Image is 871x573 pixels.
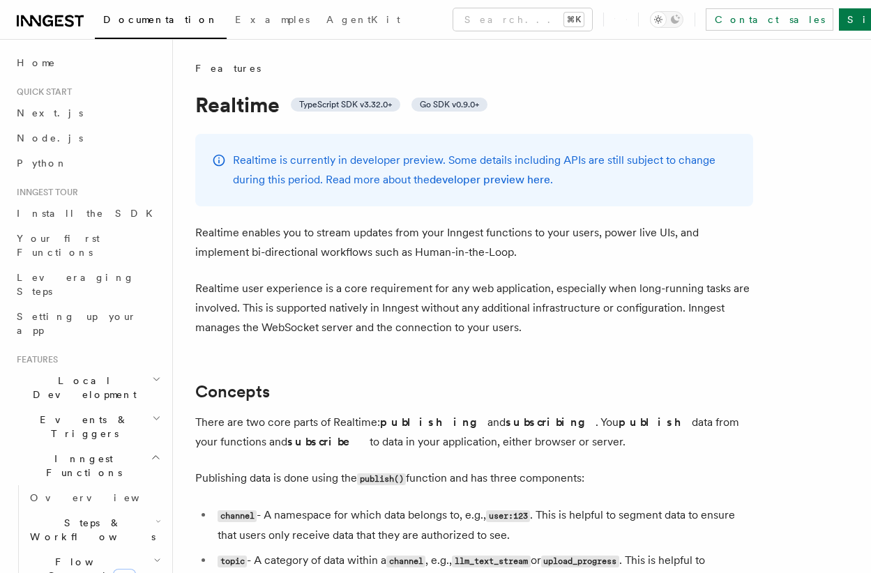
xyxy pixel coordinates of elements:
h1: Realtime [195,92,753,117]
a: Your first Functions [11,226,164,265]
a: AgentKit [318,4,409,38]
span: Home [17,56,56,70]
span: Events & Triggers [11,413,152,441]
button: Search...⌘K [453,8,592,31]
span: Steps & Workflows [24,516,156,544]
button: Events & Triggers [11,407,164,446]
span: Node.js [17,132,83,144]
kbd: ⌘K [564,13,584,26]
a: Contact sales [706,8,833,31]
code: topic [218,556,247,567]
span: TypeScript SDK v3.32.0+ [299,99,392,110]
span: Go SDK v0.9.0+ [420,99,479,110]
p: Realtime enables you to stream updates from your Inngest functions to your users, power live UIs,... [195,223,753,262]
a: Examples [227,4,318,38]
span: Features [195,61,261,75]
p: Realtime is currently in developer preview. Some details including APIs are still subject to chan... [233,151,736,190]
strong: subscribe [287,435,370,448]
a: Setting up your app [11,304,164,343]
a: Python [11,151,164,176]
a: Leveraging Steps [11,265,164,304]
code: channel [218,510,257,522]
button: Inngest Functions [11,446,164,485]
p: There are two core parts of Realtime: and . You data from your functions and to data in your appl... [195,413,753,452]
span: Next.js [17,107,83,119]
span: Local Development [11,374,152,402]
a: Next.js [11,100,164,125]
span: Documentation [103,14,218,25]
strong: subscribing [506,415,596,429]
a: Install the SDK [11,201,164,226]
span: AgentKit [326,14,400,25]
a: developer preview here [430,173,550,186]
a: Concepts [195,382,270,402]
a: Home [11,50,164,75]
strong: publish [619,415,692,429]
button: Toggle dark mode [650,11,683,28]
span: Python [17,158,68,169]
code: user:123 [486,510,530,522]
a: Node.js [11,125,164,151]
a: Overview [24,485,164,510]
span: Overview [30,492,174,503]
span: Install the SDK [17,208,161,219]
span: Quick start [11,86,72,98]
p: Realtime user experience is a core requirement for any web application, especially when long-runn... [195,279,753,337]
button: Local Development [11,368,164,407]
button: Steps & Workflows [24,510,164,549]
span: Your first Functions [17,233,100,258]
span: Inngest Functions [11,452,151,480]
code: llm_text_stream [452,556,530,567]
li: - A namespace for which data belongs to, e.g., . This is helpful to segment data to ensure that u... [213,505,753,545]
span: Inngest tour [11,187,78,198]
span: Setting up your app [17,311,137,336]
code: publish() [357,473,406,485]
code: upload_progress [541,556,619,567]
p: Publishing data is done using the function and has three components: [195,468,753,489]
span: Features [11,354,58,365]
span: Examples [235,14,310,25]
strong: publishing [380,415,487,429]
code: channel [386,556,425,567]
a: Documentation [95,4,227,39]
span: Leveraging Steps [17,272,135,297]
